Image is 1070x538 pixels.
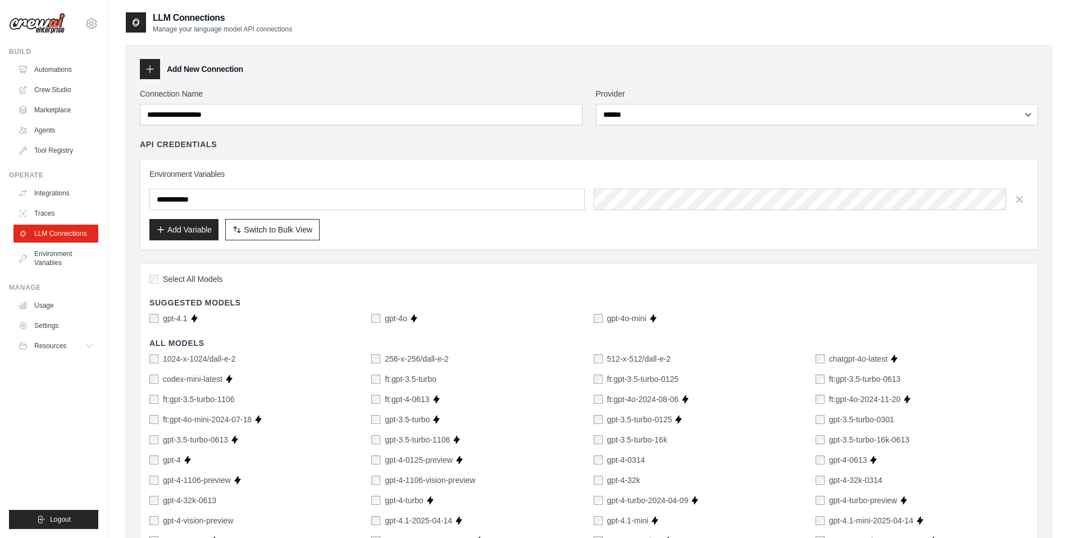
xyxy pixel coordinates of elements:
[9,283,98,292] div: Manage
[816,496,825,505] input: gpt-4-turbo-preview
[371,435,380,444] input: gpt-3.5-turbo-1106
[13,81,98,99] a: Crew Studio
[9,13,65,34] img: Logo
[153,25,292,34] p: Manage your language model API connections
[594,415,603,424] input: gpt-3.5-turbo-0125
[607,414,672,425] label: gpt-3.5-turbo-0125
[594,314,603,323] input: gpt-4o-mini
[607,394,679,405] label: ft:gpt-4o-2024-08-06
[163,273,223,285] span: Select All Models
[163,373,222,385] label: codex-mini-latest
[371,375,380,384] input: ft:gpt-3.5-turbo
[9,510,98,529] button: Logout
[225,219,320,240] button: Switch to Bulk View
[371,354,380,363] input: 256-x-256/dall-e-2
[816,415,825,424] input: gpt-3.5-turbo-0301
[13,297,98,314] a: Usage
[149,375,158,384] input: codex-mini-latest
[163,313,188,324] label: gpt-4.1
[594,476,603,485] input: gpt-4-32k
[594,375,603,384] input: ft:gpt-3.5-turbo-0125
[167,63,243,75] h3: Add New Connection
[34,341,66,350] span: Resources
[244,224,312,235] span: Switch to Bulk View
[594,496,603,505] input: gpt-4-turbo-2024-04-09
[13,184,98,202] a: Integrations
[829,515,913,526] label: gpt-4.1-mini-2025-04-14
[13,61,98,79] a: Automations
[385,515,452,526] label: gpt-4.1-2025-04-14
[163,414,252,425] label: ft:gpt-4o-mini-2024-07-18
[153,11,292,25] h2: LLM Connections
[594,435,603,444] input: gpt-3.5-turbo-16k
[816,455,825,464] input: gpt-4-0613
[385,414,430,425] label: gpt-3.5-turbo
[829,454,867,466] label: gpt-4-0613
[13,121,98,139] a: Agents
[13,142,98,159] a: Tool Registry
[163,515,233,526] label: gpt-4-vision-preview
[829,394,901,405] label: ft:gpt-4o-2024-11-20
[163,353,235,364] label: 1024-x-1024/dall-e-2
[149,435,158,444] input: gpt-3.5-turbo-0613
[594,516,603,525] input: gpt-4.1-mini
[829,353,887,364] label: chatgpt-4o-latest
[607,475,640,486] label: gpt-4-32k
[149,476,158,485] input: gpt-4-1106-preview
[13,245,98,272] a: Environment Variables
[163,475,231,486] label: gpt-4-1106-preview
[829,414,894,425] label: gpt-3.5-turbo-0301
[607,373,679,385] label: ft:gpt-3.5-turbo-0125
[13,101,98,119] a: Marketplace
[149,297,1028,308] h4: Suggested Models
[371,415,380,424] input: gpt-3.5-turbo
[816,395,825,404] input: ft:gpt-4o-2024-11-20
[13,225,98,243] a: LLM Connections
[149,455,158,464] input: gpt-4
[149,395,158,404] input: ft:gpt-3.5-turbo-1106
[816,354,825,363] input: chatgpt-4o-latest
[385,454,453,466] label: gpt-4-0125-preview
[13,317,98,335] a: Settings
[163,434,228,445] label: gpt-3.5-turbo-0613
[594,395,603,404] input: ft:gpt-4o-2024-08-06
[607,434,667,445] label: gpt-3.5-turbo-16k
[385,313,407,324] label: gpt-4o
[149,219,218,240] button: Add Variable
[149,168,1028,180] h3: Environment Variables
[371,455,380,464] input: gpt-4-0125-preview
[594,354,603,363] input: 512-x-512/dall-e-2
[607,454,645,466] label: gpt-4-0314
[371,314,380,323] input: gpt-4o
[607,353,671,364] label: 512-x-512/dall-e-2
[371,516,380,525] input: gpt-4.1-2025-04-14
[371,395,380,404] input: ft:gpt-4-0613
[163,454,181,466] label: gpt-4
[149,314,158,323] input: gpt-4.1
[829,373,901,385] label: ft:gpt-3.5-turbo-0613
[371,496,380,505] input: gpt-4-turbo
[816,375,825,384] input: ft:gpt-3.5-turbo-0613
[149,516,158,525] input: gpt-4-vision-preview
[385,475,475,486] label: gpt-4-1106-vision-preview
[149,496,158,505] input: gpt-4-32k-0613
[829,434,909,445] label: gpt-3.5-turbo-16k-0613
[596,88,1039,99] label: Provider
[829,475,882,486] label: gpt-4-32k-0314
[385,495,423,506] label: gpt-4-turbo
[385,434,450,445] label: gpt-3.5-turbo-1106
[9,47,98,56] div: Build
[149,415,158,424] input: ft:gpt-4o-mini-2024-07-18
[163,394,235,405] label: ft:gpt-3.5-turbo-1106
[816,516,825,525] input: gpt-4.1-mini-2025-04-14
[816,435,825,444] input: gpt-3.5-turbo-16k-0613
[385,353,449,364] label: 256-x-256/dall-e-2
[163,495,216,506] label: gpt-4-32k-0613
[140,139,217,150] h4: API Credentials
[829,495,897,506] label: gpt-4-turbo-preview
[13,337,98,355] button: Resources
[149,275,158,284] input: Select All Models
[607,515,649,526] label: gpt-4.1-mini
[816,476,825,485] input: gpt-4-32k-0314
[50,515,71,524] span: Logout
